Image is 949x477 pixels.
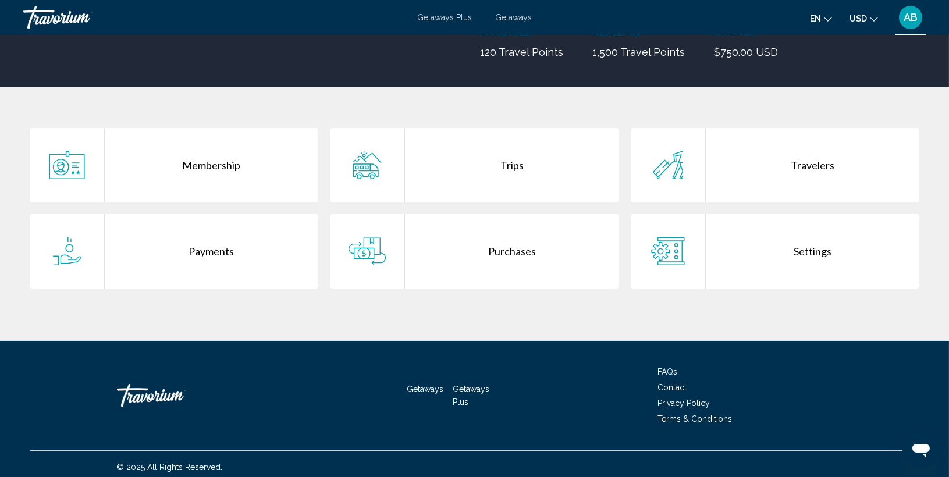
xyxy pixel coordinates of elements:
div: Travelers [706,128,920,202]
div: Trips [405,128,619,202]
button: User Menu [895,5,926,30]
a: Trips [330,128,619,202]
a: Getaways [407,385,444,394]
a: Getaways [495,13,532,22]
span: USD [850,14,867,23]
a: Settings [631,214,920,289]
div: Membership [105,128,319,202]
a: Contact [658,383,687,392]
a: Getaways Plus [453,385,489,407]
div: Payments [105,214,319,289]
a: Travorium [23,6,406,29]
iframe: Кнопка запуска окна обмена сообщениями [902,430,940,468]
div: Purchases [405,214,619,289]
a: Terms & Conditions [658,414,733,423]
button: Change language [810,10,832,27]
a: Purchases [330,214,619,289]
a: FAQs [658,367,678,376]
a: Travorium [117,378,233,413]
a: Payments [30,214,319,289]
a: Privacy Policy [658,398,710,408]
span: © 2025 All Rights Reserved. [117,462,223,472]
a: Getaways Plus [417,13,472,22]
span: AB [904,12,918,23]
span: en [810,14,821,23]
button: Change currency [850,10,878,27]
a: Membership [30,128,319,202]
p: 120 Travel Points [481,46,564,58]
p: $750.00 USD [715,46,779,58]
div: Settings [706,214,920,289]
a: Travelers [631,128,920,202]
p: 1,500 Travel Points [593,46,685,58]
